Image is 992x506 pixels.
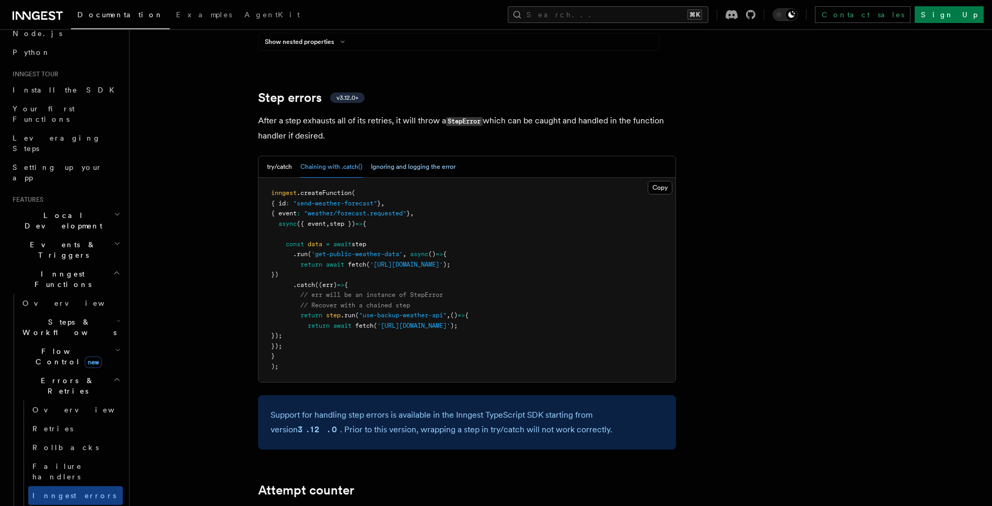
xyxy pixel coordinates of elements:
span: ( [366,261,370,268]
span: data [308,240,322,248]
a: AgentKit [238,3,306,28]
span: => [458,312,465,319]
button: Copy [648,181,672,194]
span: Events & Triggers [8,239,114,260]
button: Show nested properties [265,38,349,46]
button: Search...⌘K [508,6,708,23]
span: Flow Control [18,346,115,367]
span: , [381,200,384,207]
span: } [377,200,381,207]
a: Step errorsv3.12.0+ [258,90,365,105]
span: return [308,322,330,329]
p: Support for handling step errors is available in the Inngest TypeScript SDK starting from version... [271,408,663,437]
span: const [286,240,304,248]
span: '[URL][DOMAIN_NAME]' [377,322,450,329]
span: async [278,220,297,227]
span: ( [355,312,359,319]
span: ); [443,261,450,268]
span: // Recover with a chained step [300,302,410,309]
span: Inngest Functions [8,269,113,290]
a: Sign Up [915,6,984,23]
span: .createFunction [297,189,352,197]
span: } [406,210,410,217]
span: Overview [22,299,130,307]
button: Flow Controlnew [18,342,123,371]
span: Overview [32,406,140,414]
span: ({ event [297,220,326,227]
span: Your first Functions [13,105,75,123]
span: await [326,261,344,268]
span: await [333,240,352,248]
a: Documentation [71,3,170,29]
span: new [85,356,102,368]
span: .catch [293,281,315,289]
span: }) [271,271,278,278]
button: Errors & Retries [18,371,123,400]
button: Events & Triggers [8,235,123,264]
span: Inngest errors [32,491,116,500]
span: Examples [176,10,232,19]
span: Local Development [8,210,114,231]
span: Leveraging Steps [13,134,101,153]
a: Failure handlers [28,457,123,486]
span: => [355,220,363,227]
a: Overview [28,400,123,419]
span: fetch [348,261,366,268]
span: Errors & Retries [18,375,113,396]
span: () [428,250,436,258]
button: try/catch [267,156,292,178]
span: fetch [355,322,374,329]
span: 'get-public-weather-data' [311,250,403,258]
span: step }) [330,220,355,227]
button: Steps & Workflows [18,313,123,342]
span: }); [271,342,282,350]
a: Retries [28,419,123,438]
span: Features [8,195,43,204]
span: ((err) [315,281,337,289]
span: Steps & Workflows [18,317,116,338]
span: { id [271,200,286,207]
span: Python [13,48,51,56]
strong: 3.12.0 [298,424,340,434]
span: return [300,312,322,319]
span: { event [271,210,297,217]
span: , [447,312,450,319]
span: { [344,281,348,289]
button: Chaining with .catch() [300,156,363,178]
span: step [352,240,366,248]
a: Attempt counter [258,483,354,498]
a: Install the SDK [8,80,123,99]
span: step [326,312,341,319]
span: AgentKit [244,10,300,19]
a: Node.js [8,24,123,43]
span: => [436,250,443,258]
span: , [410,210,414,217]
span: { [443,250,447,258]
span: await [333,322,352,329]
span: Failure handlers [32,462,82,481]
button: Inngest Functions [8,264,123,294]
span: "send-weather-forecast" [293,200,377,207]
a: Rollbacks [28,438,123,457]
span: , [403,250,406,258]
span: ( [308,250,311,258]
span: Rollbacks [32,443,99,452]
span: Retries [32,424,73,433]
button: Local Development [8,206,123,235]
span: , [326,220,330,227]
a: Overview [18,294,123,313]
span: ); [450,322,458,329]
a: Inngest errors [28,486,123,505]
span: .run [293,250,308,258]
span: return [300,261,322,268]
span: } [271,352,275,360]
span: Node.js [13,29,62,38]
span: = [326,240,330,248]
span: "weather/forecast.requested" [304,210,406,217]
a: Examples [170,3,238,28]
button: Ignoring and logging the error [371,156,456,178]
span: // err will be an instance of StepError [300,291,443,298]
span: : [286,200,289,207]
span: }); [271,332,282,339]
a: Setting up your app [8,158,123,187]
